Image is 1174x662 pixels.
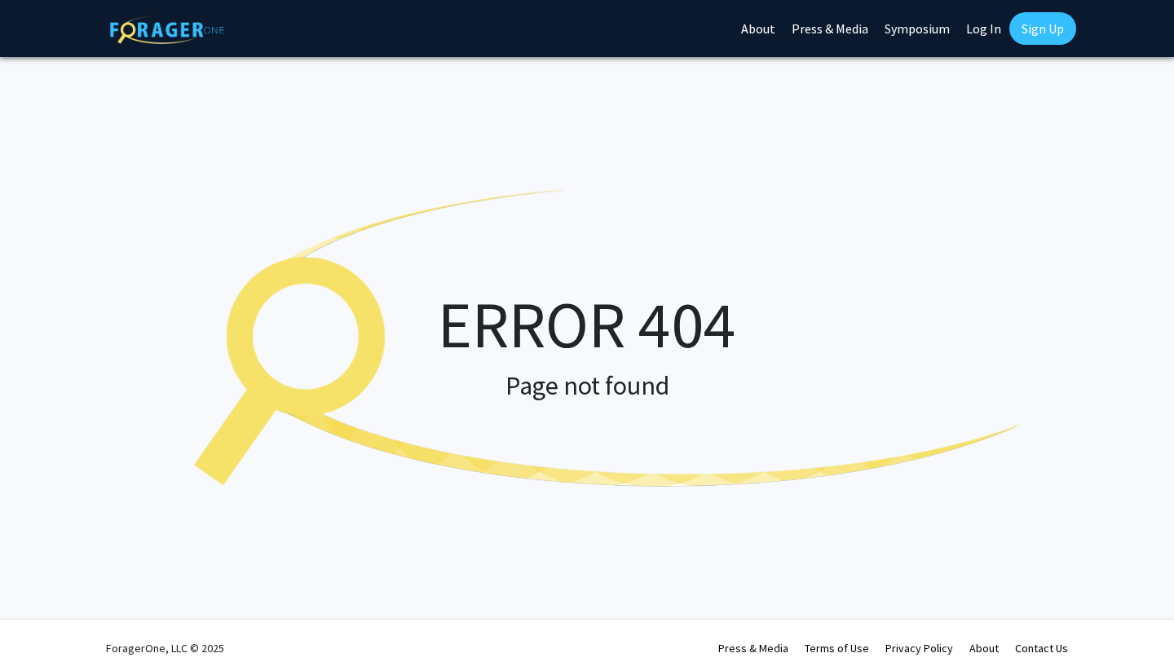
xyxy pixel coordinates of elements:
[805,641,869,655] a: Terms of Use
[1015,641,1068,655] a: Contact Us
[110,15,224,44] img: ForagerOne Logo
[969,641,999,655] a: About
[885,641,953,655] a: Privacy Policy
[718,641,788,655] a: Press & Media
[1009,12,1076,45] a: Sign Up
[147,285,1027,364] h1: ERROR 404
[147,370,1027,401] h2: Page not found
